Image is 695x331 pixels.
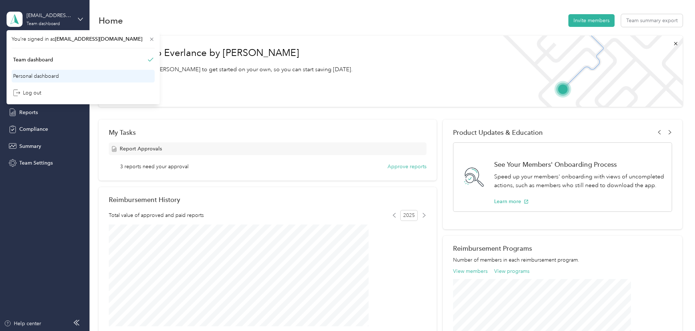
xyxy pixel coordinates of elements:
[496,36,682,107] img: Welcome to everlance
[494,198,529,205] button: Learn more
[19,109,38,116] span: Reports
[494,267,529,275] button: View programs
[109,47,353,59] h1: Welcome to Everlance by [PERSON_NAME]
[109,65,353,74] p: Read our step-by-[PERSON_NAME] to get started on your own, so you can start saving [DATE].
[109,196,180,203] h2: Reimbursement History
[27,12,72,19] div: [EMAIL_ADDRESS][DOMAIN_NAME]
[99,17,123,24] h1: Home
[19,142,41,150] span: Summary
[453,129,543,136] span: Product Updates & Education
[453,267,488,275] button: View members
[12,35,155,43] span: You’re signed in as
[13,89,41,97] div: Log out
[453,256,672,264] p: Number of members in each reimbursement program.
[19,159,53,167] span: Team Settings
[494,161,664,168] h1: See Your Members' Onboarding Process
[109,129,426,136] div: My Tasks
[13,56,53,64] div: Team dashboard
[4,320,41,327] button: Help center
[621,14,683,27] button: Team summary export
[388,163,426,170] button: Approve reports
[120,163,188,170] span: 3 reports need your approval
[568,14,615,27] button: Invite members
[13,72,59,80] div: Personal dashboard
[120,145,162,153] span: Report Approvals
[654,290,695,331] iframe: Everlance-gr Chat Button Frame
[55,36,142,42] span: [EMAIL_ADDRESS][DOMAIN_NAME]
[27,22,60,26] div: Team dashboard
[19,125,48,133] span: Compliance
[494,172,664,190] p: Speed up your members' onboarding with views of uncompleted actions, such as members who still ne...
[453,245,672,252] h2: Reimbursement Programs
[400,210,418,221] span: 2025
[109,211,204,219] span: Total value of approved and paid reports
